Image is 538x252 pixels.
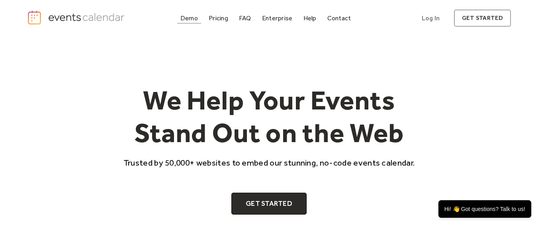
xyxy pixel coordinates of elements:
[116,84,422,149] h1: We Help Your Events Stand Out on the Web
[414,10,448,27] a: Log In
[303,16,317,20] div: Help
[324,13,354,23] a: Contact
[231,193,307,215] a: Get Started
[236,13,254,23] a: FAQ
[209,16,228,20] div: Pricing
[259,13,295,23] a: Enterprise
[116,157,422,168] p: Trusted by 50,000+ websites to embed our stunning, no-code events calendar.
[239,16,251,20] div: FAQ
[180,16,198,20] div: Demo
[327,16,351,20] div: Contact
[454,10,511,27] a: get started
[205,13,231,23] a: Pricing
[300,13,320,23] a: Help
[177,13,201,23] a: Demo
[27,10,127,25] a: home
[262,16,292,20] div: Enterprise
